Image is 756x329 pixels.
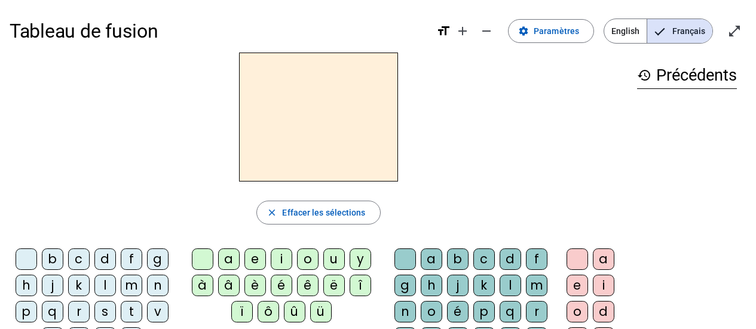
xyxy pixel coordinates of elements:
[526,301,547,322] div: r
[567,301,588,322] div: o
[271,248,292,270] div: i
[475,19,498,43] button: Diminuer la taille de la police
[727,24,742,38] mat-icon: open_in_full
[447,248,469,270] div: b
[604,19,647,43] span: English
[258,301,279,322] div: ô
[121,275,142,296] div: m
[121,301,142,322] div: t
[244,248,266,270] div: e
[218,275,240,296] div: â
[647,19,712,43] span: Français
[256,201,380,225] button: Effacer les sélections
[68,301,90,322] div: r
[593,248,614,270] div: a
[244,275,266,296] div: è
[323,275,345,296] div: ë
[42,248,63,270] div: b
[218,248,240,270] div: a
[297,248,319,270] div: o
[500,275,521,296] div: l
[310,301,332,322] div: ü
[447,301,469,322] div: é
[94,275,116,296] div: l
[593,275,614,296] div: i
[68,275,90,296] div: k
[500,248,521,270] div: d
[451,19,475,43] button: Augmenter la taille de la police
[121,248,142,270] div: f
[473,301,495,322] div: p
[323,248,345,270] div: u
[282,205,365,220] span: Effacer les sélections
[436,24,451,38] mat-icon: format_size
[421,301,442,322] div: o
[637,62,737,89] h3: Précédents
[42,301,63,322] div: q
[231,301,253,322] div: ï
[16,275,37,296] div: h
[455,24,470,38] mat-icon: add
[94,248,116,270] div: d
[147,275,169,296] div: n
[447,275,469,296] div: j
[421,275,442,296] div: h
[147,248,169,270] div: g
[192,275,213,296] div: à
[284,301,305,322] div: û
[394,275,416,296] div: g
[42,275,63,296] div: j
[421,248,442,270] div: a
[508,19,594,43] button: Paramètres
[526,275,547,296] div: m
[16,301,37,322] div: p
[526,248,547,270] div: f
[147,301,169,322] div: v
[350,248,371,270] div: y
[394,301,416,322] div: n
[637,68,651,82] mat-icon: history
[473,275,495,296] div: k
[479,24,494,38] mat-icon: remove
[500,301,521,322] div: q
[534,24,579,38] span: Paramètres
[567,275,588,296] div: e
[518,26,529,36] mat-icon: settings
[723,19,746,43] button: Entrer en plein écran
[267,207,277,218] mat-icon: close
[473,248,495,270] div: c
[68,248,90,270] div: c
[350,275,371,296] div: î
[297,275,319,296] div: ê
[10,12,427,50] h1: Tableau de fusion
[593,301,614,322] div: d
[271,275,292,296] div: é
[94,301,116,322] div: s
[604,19,713,44] mat-button-toggle-group: Language selection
